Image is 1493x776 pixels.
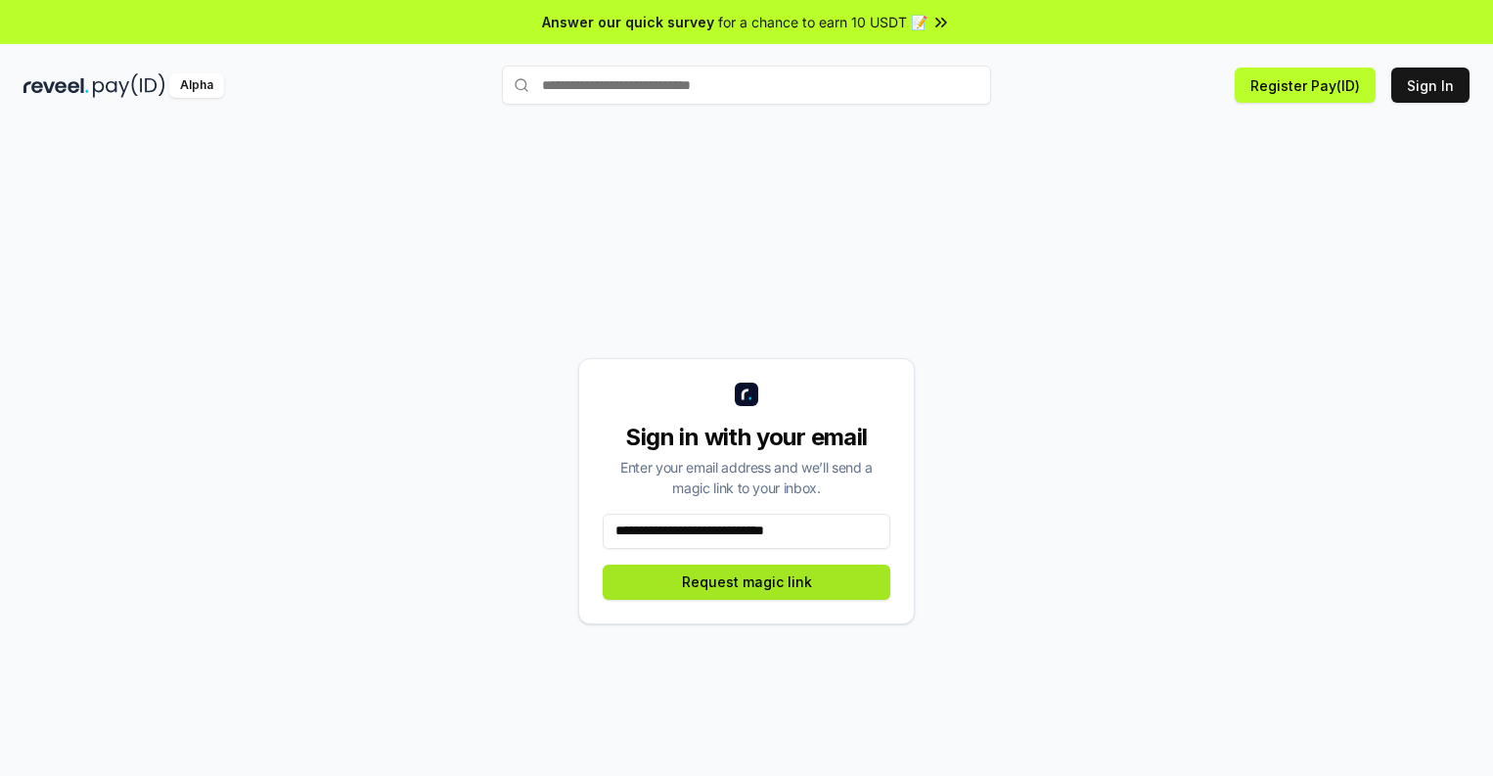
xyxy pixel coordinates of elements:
div: Sign in with your email [603,422,890,453]
img: logo_small [735,383,758,406]
span: for a chance to earn 10 USDT 📝 [718,12,927,32]
button: Sign In [1391,68,1470,103]
div: Alpha [169,73,224,98]
div: Enter your email address and we’ll send a magic link to your inbox. [603,457,890,498]
button: Register Pay(ID) [1235,68,1376,103]
button: Request magic link [603,565,890,600]
span: Answer our quick survey [542,12,714,32]
img: reveel_dark [23,73,89,98]
img: pay_id [93,73,165,98]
